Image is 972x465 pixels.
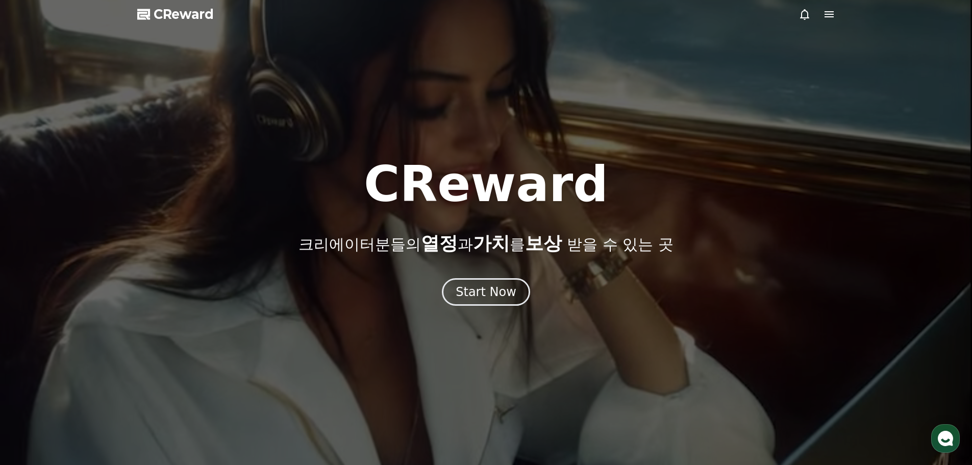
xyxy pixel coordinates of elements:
[442,278,530,306] button: Start Now
[525,233,562,254] span: 보상
[442,288,530,298] a: Start Now
[32,339,38,347] span: 홈
[158,339,170,347] span: 설정
[137,6,214,22] a: CReward
[132,324,196,349] a: 설정
[364,160,608,209] h1: CReward
[3,324,67,349] a: 홈
[154,6,214,22] span: CReward
[421,233,458,254] span: 열정
[473,233,510,254] span: 가치
[298,233,673,254] p: 크리에이터분들의 과 를 받을 수 있는 곳
[93,339,106,348] span: 대화
[67,324,132,349] a: 대화
[456,284,516,300] div: Start Now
